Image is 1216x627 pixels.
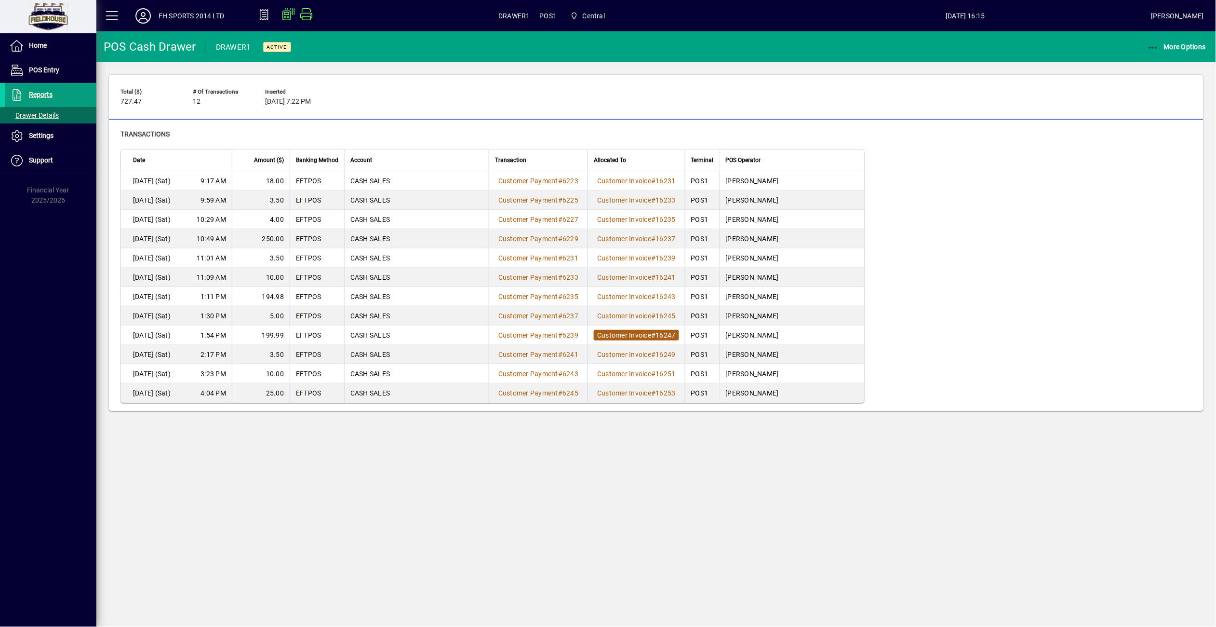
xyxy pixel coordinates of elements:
td: POS1 [685,229,720,248]
span: [DATE] (Sat) [133,311,171,321]
span: # [651,235,655,243]
span: Customer Invoice [597,235,651,243]
span: 2:17 PM [200,350,226,359]
button: More Options [1145,38,1209,55]
span: Customer Payment [498,273,558,281]
span: 6225 [562,196,578,204]
span: Customer Invoice [597,351,651,358]
td: CASH SALES [344,345,489,364]
td: [PERSON_NAME] [720,287,864,306]
span: [DATE] (Sat) [133,234,171,244]
a: Customer Payment#6237 [495,311,582,321]
td: [PERSON_NAME] [720,268,864,287]
td: CASH SALES [344,306,489,326]
a: Customer Invoice#16235 [594,214,679,225]
span: Total ($) [120,89,178,95]
span: Transactions [120,130,170,138]
span: Terminal [691,155,714,165]
td: EFTPOS [290,171,344,191]
a: Customer Invoice#16253 [594,388,679,398]
span: 10:29 AM [197,215,226,224]
span: Customer Payment [498,177,558,185]
span: Customer Payment [498,216,558,223]
span: 16251 [656,370,676,378]
span: [DATE] (Sat) [133,215,171,224]
span: Reports [29,91,53,98]
span: # [558,370,562,378]
td: EFTPOS [290,364,344,383]
td: CASH SALES [344,248,489,268]
span: DRAWER1 [498,8,530,24]
span: 16247 [656,331,676,339]
div: DRAWER1 [216,40,251,55]
td: [PERSON_NAME] [720,383,864,403]
span: 4:04 PM [200,388,226,398]
span: # [558,196,562,204]
td: 4.00 [232,210,290,229]
td: EFTPOS [290,326,344,345]
span: Customer Payment [498,370,558,378]
span: [DATE] (Sat) [133,195,171,205]
a: Customer Payment#6243 [495,368,582,379]
td: CASH SALES [344,171,489,191]
span: 11:09 AM [197,273,226,282]
span: Support [29,156,53,164]
span: Active [267,44,287,50]
span: 16245 [656,312,676,320]
span: Central [583,8,605,24]
span: # [651,293,655,300]
td: POS1 [685,268,720,287]
span: 9:59 AM [200,195,226,205]
span: Customer Payment [498,293,558,300]
span: # [558,331,562,339]
td: POS1 [685,306,720,326]
span: [DATE] (Sat) [133,253,171,263]
td: 3.50 [232,248,290,268]
td: [PERSON_NAME] [720,210,864,229]
span: 6241 [562,351,578,358]
span: Transaction [495,155,526,165]
span: # [651,389,655,397]
span: Customer Invoice [597,389,651,397]
span: Customer Payment [498,331,558,339]
span: Banking Method [296,155,338,165]
a: Customer Payment#6245 [495,388,582,398]
span: [DATE] (Sat) [133,330,171,340]
span: Allocated To [594,155,626,165]
span: 16239 [656,254,676,262]
a: Support [5,149,96,173]
td: EFTPOS [290,191,344,210]
td: CASH SALES [344,364,489,383]
td: [PERSON_NAME] [720,364,864,383]
span: Customer Payment [498,235,558,243]
span: # [651,216,655,223]
span: Customer Invoice [597,293,651,300]
span: POS Entry [29,66,59,74]
a: Customer Payment#6233 [495,272,582,283]
a: Customer Payment#6239 [495,330,582,341]
span: # [651,351,655,358]
td: 18.00 [232,171,290,191]
span: Account [350,155,372,165]
td: CASH SALES [344,326,489,345]
td: CASH SALES [344,287,489,306]
span: 16233 [656,196,676,204]
td: CASH SALES [344,210,489,229]
span: Customer Invoice [597,273,651,281]
span: # [558,235,562,243]
span: 1:11 PM [200,292,226,301]
span: 3:23 PM [200,369,226,379]
span: Customer Invoice [597,216,651,223]
td: [PERSON_NAME] [720,306,864,326]
span: 16243 [656,293,676,300]
td: 199.99 [232,326,290,345]
span: [DATE] (Sat) [133,350,171,359]
span: 10:49 AM [197,234,226,244]
td: [PERSON_NAME] [720,326,864,345]
td: 3.50 [232,345,290,364]
td: 10.00 [232,268,290,287]
a: Customer Payment#6223 [495,176,582,186]
a: Customer Payment#6227 [495,214,582,225]
span: 16237 [656,235,676,243]
span: Settings [29,132,53,139]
